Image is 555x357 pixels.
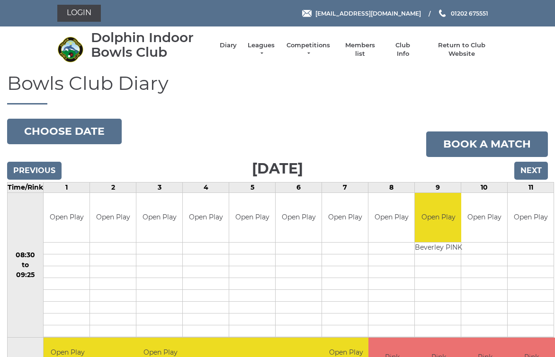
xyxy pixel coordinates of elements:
[90,193,136,243] td: Open Play
[44,193,90,243] td: Open Play
[57,36,83,62] img: Dolphin Indoor Bowls Club
[229,182,276,192] td: 5
[415,193,462,243] td: Open Play
[508,182,554,192] td: 11
[461,193,507,243] td: Open Play
[315,9,421,17] span: [EMAIL_ADDRESS][DOMAIN_NAME]
[461,182,508,192] td: 10
[44,182,90,192] td: 1
[415,182,461,192] td: 9
[415,243,462,254] td: Beverley PINK
[426,131,548,157] a: Book a match
[7,73,548,104] h1: Bowls Club Diary
[439,9,446,17] img: Phone us
[57,5,101,22] a: Login
[508,193,554,243] td: Open Play
[276,193,322,243] td: Open Play
[286,41,331,58] a: Competitions
[229,193,275,243] td: Open Play
[368,182,415,192] td: 8
[438,9,488,18] a: Phone us 01202 675551
[322,193,368,243] td: Open Play
[246,41,276,58] a: Leagues
[340,41,379,58] a: Members list
[451,9,488,17] span: 01202 675551
[276,182,322,192] td: 6
[302,9,421,18] a: Email [EMAIL_ADDRESS][DOMAIN_NAME]
[389,41,417,58] a: Club Info
[302,10,312,17] img: Email
[8,192,44,338] td: 08:30 to 09:25
[183,182,229,192] td: 4
[183,193,229,243] td: Open Play
[7,162,62,180] input: Previous
[7,119,122,144] button: Choose date
[136,193,182,243] td: Open Play
[91,30,210,60] div: Dolphin Indoor Bowls Club
[368,193,414,243] td: Open Play
[8,182,44,192] td: Time/Rink
[514,162,548,180] input: Next
[90,182,136,192] td: 2
[220,41,237,50] a: Diary
[426,41,498,58] a: Return to Club Website
[322,182,368,192] td: 7
[136,182,183,192] td: 3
